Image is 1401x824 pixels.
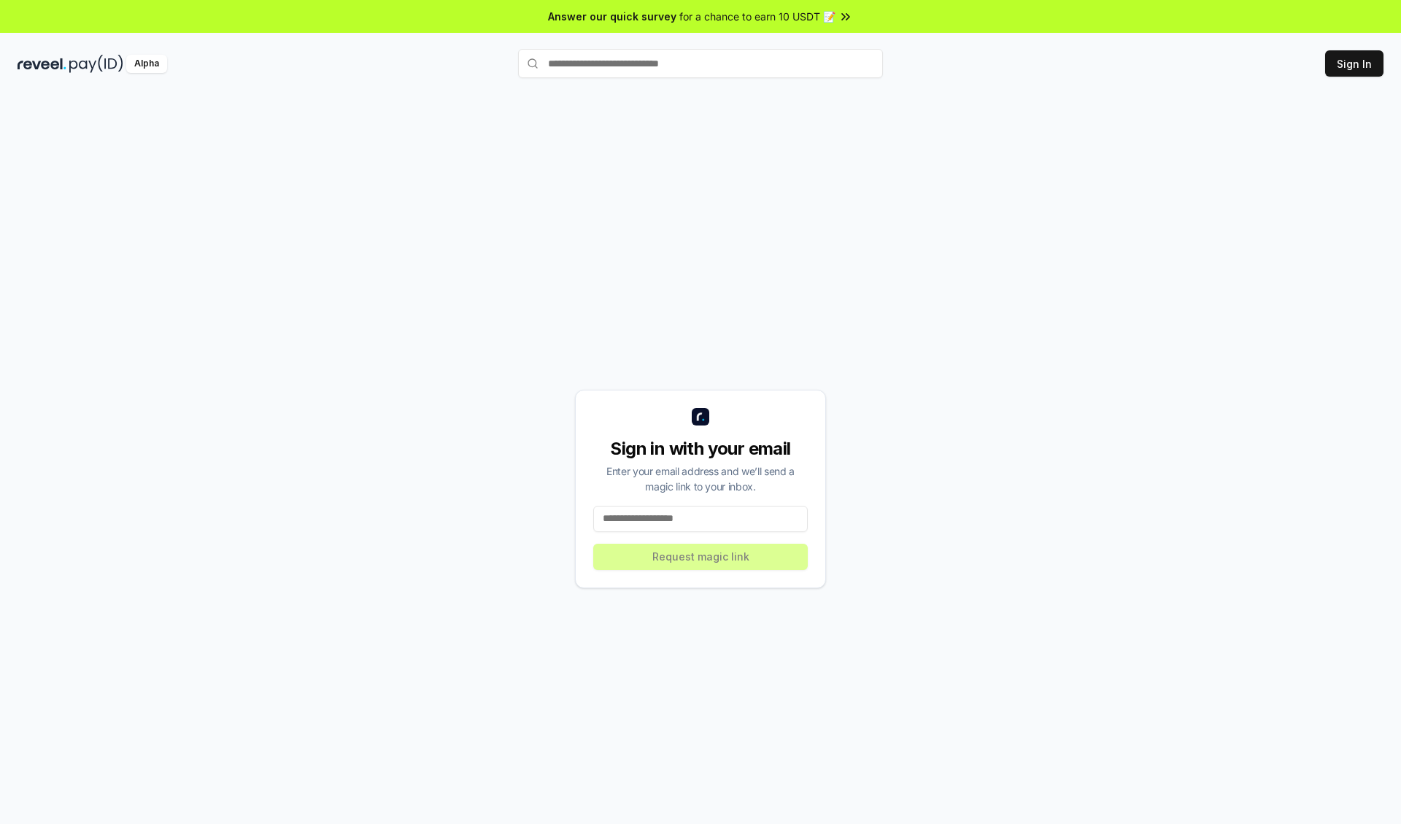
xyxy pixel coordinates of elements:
img: logo_small [692,408,709,426]
div: Alpha [126,55,167,73]
img: pay_id [69,55,123,73]
div: Enter your email address and we’ll send a magic link to your inbox. [593,463,808,494]
button: Sign In [1325,50,1383,77]
span: Answer our quick survey [548,9,676,24]
img: reveel_dark [18,55,66,73]
span: for a chance to earn 10 USDT 📝 [679,9,835,24]
div: Sign in with your email [593,437,808,461]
